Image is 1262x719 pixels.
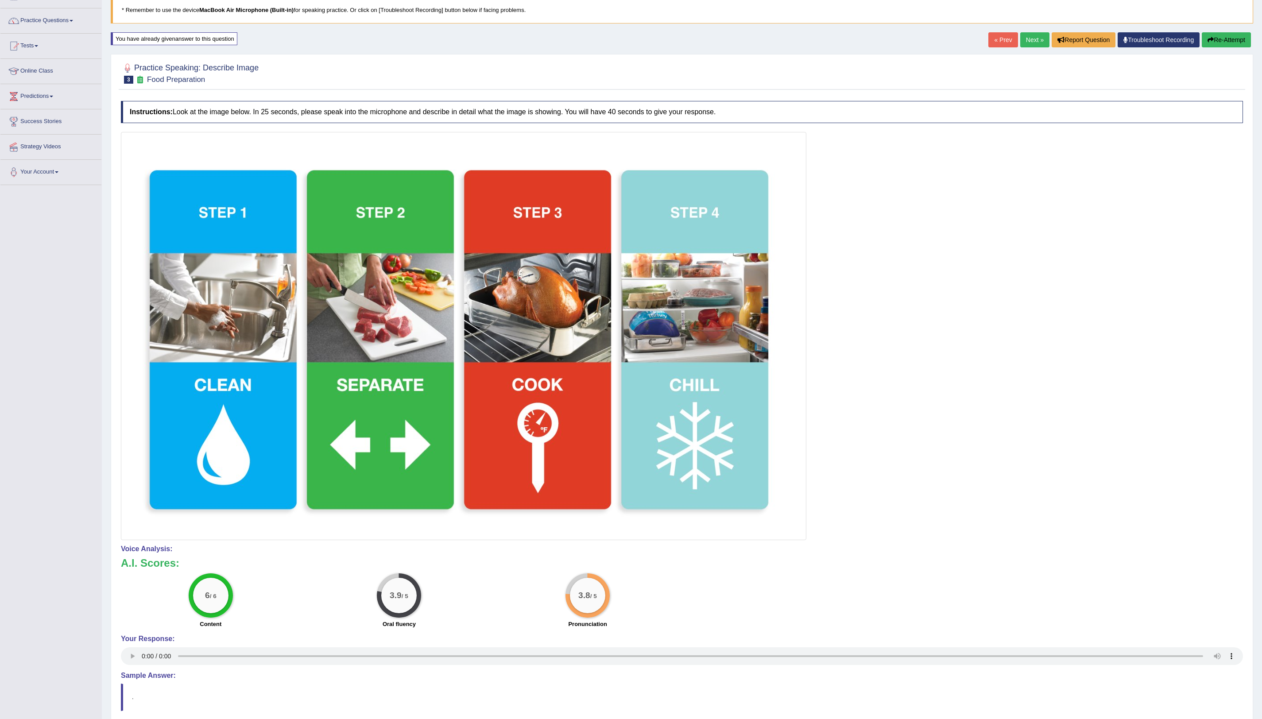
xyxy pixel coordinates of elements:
[1202,32,1251,47] button: Re-Attempt
[135,76,145,84] small: Exam occurring question
[111,32,237,45] div: You have already given answer to this question
[590,593,597,599] small: / 5
[121,62,259,84] h2: Practice Speaking: Describe Image
[205,591,210,600] big: 6
[199,7,294,13] b: MacBook Air Microphone (Built-in)
[568,620,607,628] label: Pronunciation
[124,76,133,84] span: 3
[402,593,408,599] small: / 5
[390,591,402,600] big: 3.9
[121,672,1243,680] h4: Sample Answer:
[121,684,1243,711] blockquote: .
[210,593,217,599] small: / 6
[121,557,179,569] b: A.I. Scores:
[200,620,221,628] label: Content
[0,8,101,31] a: Practice Questions
[0,135,101,157] a: Strategy Videos
[578,591,590,600] big: 3.8
[0,84,101,106] a: Predictions
[1020,32,1049,47] a: Next »
[0,34,101,56] a: Tests
[147,75,205,84] small: Food Preparation
[0,160,101,182] a: Your Account
[988,32,1018,47] a: « Prev
[121,545,1243,553] h4: Voice Analysis:
[1052,32,1115,47] button: Report Question
[121,101,1243,123] h4: Look at the image below. In 25 seconds, please speak into the microphone and describe in detail w...
[130,108,173,116] b: Instructions:
[383,620,416,628] label: Oral fluency
[0,109,101,131] a: Success Stories
[0,59,101,81] a: Online Class
[121,635,1243,643] h4: Your Response:
[1118,32,1200,47] a: Troubleshoot Recording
